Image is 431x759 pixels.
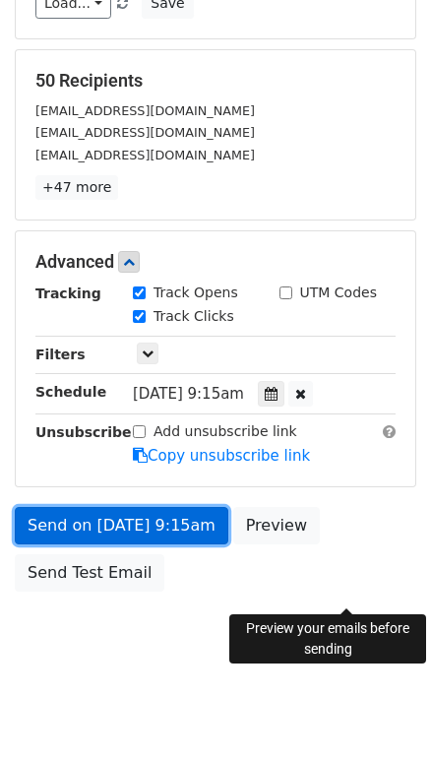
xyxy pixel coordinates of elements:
[35,103,255,118] small: [EMAIL_ADDRESS][DOMAIN_NAME]
[35,424,132,440] strong: Unsubscribe
[229,614,426,664] div: Preview your emails before sending
[35,384,106,400] strong: Schedule
[133,447,310,465] a: Copy unsubscribe link
[35,251,396,273] h5: Advanced
[35,70,396,92] h5: 50 Recipients
[15,554,164,592] a: Send Test Email
[300,283,377,303] label: UTM Codes
[154,283,238,303] label: Track Opens
[333,664,431,759] iframe: Chat Widget
[35,175,118,200] a: +47 more
[154,306,234,327] label: Track Clicks
[35,285,101,301] strong: Tracking
[233,507,320,544] a: Preview
[35,148,255,162] small: [EMAIL_ADDRESS][DOMAIN_NAME]
[35,125,255,140] small: [EMAIL_ADDRESS][DOMAIN_NAME]
[133,385,244,403] span: [DATE] 9:15am
[35,347,86,362] strong: Filters
[154,421,297,442] label: Add unsubscribe link
[15,507,228,544] a: Send on [DATE] 9:15am
[333,664,431,759] div: 聊天小组件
